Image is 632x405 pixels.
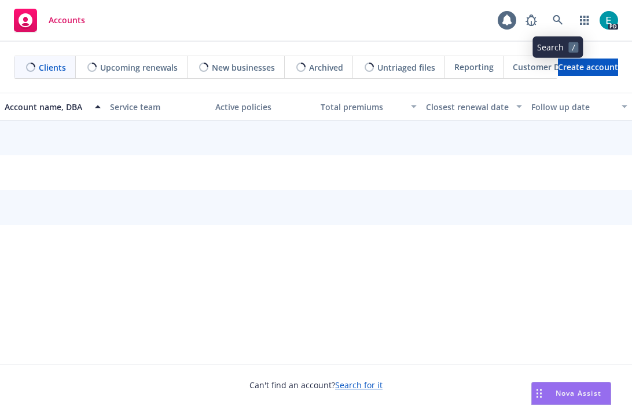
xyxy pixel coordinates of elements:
[532,382,546,404] div: Drag to move
[421,93,527,121] button: Closest renewal date
[426,101,509,113] div: Closest renewal date
[573,9,596,32] a: Switch app
[49,16,85,25] span: Accounts
[454,61,494,73] span: Reporting
[9,4,90,37] a: Accounts
[100,61,178,74] span: Upcoming renewals
[558,56,618,78] span: Create account
[309,61,343,74] span: Archived
[5,101,88,113] div: Account name, DBA
[600,11,618,30] img: photo
[249,379,383,391] span: Can't find an account?
[531,101,615,113] div: Follow up date
[321,101,404,113] div: Total premiums
[558,59,618,76] a: Create account
[110,101,206,113] div: Service team
[556,388,601,398] span: Nova Assist
[531,382,611,405] button: Nova Assist
[335,380,383,391] a: Search for it
[211,93,316,121] button: Active policies
[520,9,543,32] a: Report a Bug
[212,61,275,74] span: New businesses
[546,9,569,32] a: Search
[215,101,311,113] div: Active policies
[105,93,211,121] button: Service team
[377,61,435,74] span: Untriaged files
[513,61,591,73] span: Customer Directory
[316,93,421,121] button: Total premiums
[527,93,632,121] button: Follow up date
[39,61,66,74] span: Clients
